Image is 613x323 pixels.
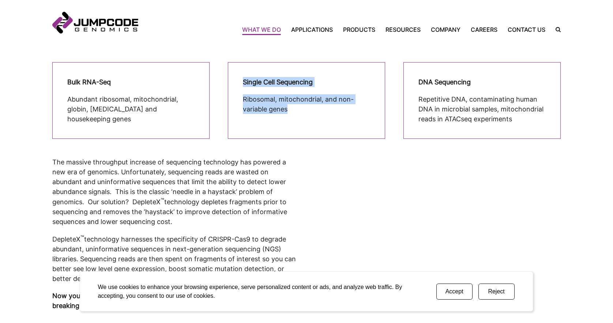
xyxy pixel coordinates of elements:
[316,157,561,295] iframe: CRISPRclean™ Technology - Introduction
[80,235,84,240] sup: ™
[286,25,338,34] a: Applications
[52,292,288,309] strong: Now you can see exactly what you want, breaking through the clutter—and breaking new ground.
[243,78,313,86] strong: Single Cell Sequencing
[380,25,426,34] a: Resources
[436,284,473,300] button: Accept
[478,284,515,300] button: Reject
[138,25,550,34] nav: Primary Navigation
[418,78,471,86] strong: DNA Sequencing
[466,25,503,34] a: Careers
[52,157,297,227] p: The massive throughput increase of sequencing technology has powered a new era of genomics. Unfor...
[550,27,561,32] label: Search the site.
[67,94,195,124] p: Abundant ribosomal, mitochondrial, globin, [MEDICAL_DATA] and housekeeping genes
[338,25,380,34] a: Products
[418,94,546,124] p: Repetitive DNA, contaminating human DNA in microbial samples, mitochondrial reads in ATACseq expe...
[503,25,550,34] a: Contact Us
[426,25,466,34] a: Company
[98,284,402,299] span: We use cookies to enhance your browsing experience, serve personalized content or ads, and analyz...
[52,234,297,284] p: DepleteX technology harnesses the specificity of CRISPR-Cas9 to degrade abundant, uninformative s...
[242,25,286,34] a: What We Do
[67,78,111,86] strong: Bulk RNA-Seq
[161,197,164,203] sup: ™
[243,94,370,114] p: Ribosomal, mitochondrial, and non-variable genes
